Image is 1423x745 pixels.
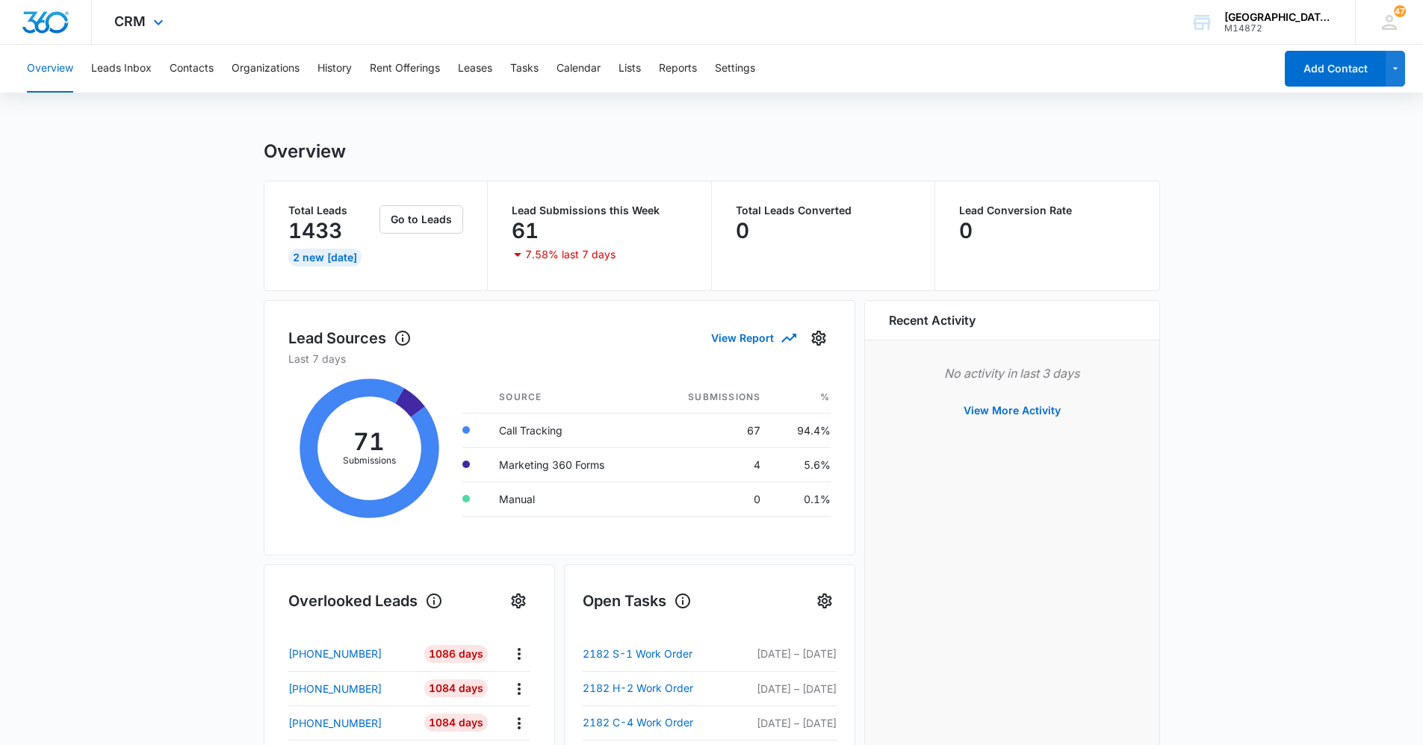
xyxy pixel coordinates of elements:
button: Rent Offerings [370,45,440,93]
th: Submissions [651,381,772,414]
p: 61 [512,219,539,243]
th: % [772,381,830,414]
a: 2182 C-4 Work Order [583,714,730,732]
p: 0 [736,219,749,243]
div: 1086 Days [424,645,488,663]
th: Source [487,381,651,414]
p: [PHONE_NUMBER] [288,715,382,731]
button: Settings [506,589,530,613]
p: [DATE] – [DATE] [730,646,837,661]
td: 0.1% [772,481,830,516]
p: [DATE] – [DATE] [730,715,837,731]
p: [PHONE_NUMBER] [288,681,382,696]
td: 4 [651,447,772,481]
a: Go to Leads [379,213,463,225]
button: Actions [507,642,530,665]
span: 47 [1394,5,1406,17]
p: [DATE] – [DATE] [730,681,837,696]
p: 1433 [288,219,342,243]
a: [PHONE_NUMBER] [288,681,414,696]
a: 2182 H-2 Work Order [583,679,730,697]
td: 67 [651,413,772,447]
p: Lead Submissions this Week [512,205,687,216]
button: View Report [711,325,795,351]
p: Total Leads Converted [736,205,911,216]
button: Contacts [170,45,214,93]
p: No activity in last 3 days [889,364,1135,382]
h1: Open Tasks [583,590,692,612]
p: Total Leads [288,205,377,216]
p: 7.58% last 7 days [525,249,616,260]
button: Lists [619,45,641,93]
button: Add Contact [1285,51,1386,87]
div: 2 New [DATE] [288,249,362,266]
button: Settings [807,326,831,350]
h1: Overview [264,140,346,163]
a: [PHONE_NUMBER] [288,715,414,731]
td: 94.4% [772,413,830,447]
button: History [317,45,352,93]
button: Go to Leads [379,205,463,234]
h6: Recent Activity [889,311,976,329]
a: [PHONE_NUMBER] [288,646,414,661]
h1: Lead Sources [288,327,412,349]
p: [PHONE_NUMBER] [288,646,382,661]
button: Leases [458,45,492,93]
button: Organizations [232,45,300,93]
button: Reports [659,45,697,93]
td: Call Tracking [487,413,651,447]
button: Overview [27,45,73,93]
div: notifications count [1394,5,1406,17]
button: Tasks [510,45,539,93]
div: account name [1224,11,1333,23]
td: Manual [487,481,651,516]
button: Actions [507,677,530,700]
p: 0 [959,219,973,243]
td: 0 [651,481,772,516]
div: account id [1224,23,1333,34]
button: Leads Inbox [91,45,152,93]
button: Settings [715,45,755,93]
p: Lead Conversion Rate [959,205,1135,216]
div: 1084 Days [424,714,488,732]
button: Settings [813,589,837,613]
span: CRM [114,13,146,29]
button: Calendar [557,45,601,93]
a: 2182 S-1 Work Order [583,645,730,663]
button: View More Activity [949,393,1076,428]
button: Actions [507,711,530,735]
p: Last 7 days [288,351,831,367]
div: 1084 Days [424,679,488,697]
td: 5.6% [772,447,830,481]
h1: Overlooked Leads [288,590,443,612]
td: Marketing 360 Forms [487,447,651,481]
